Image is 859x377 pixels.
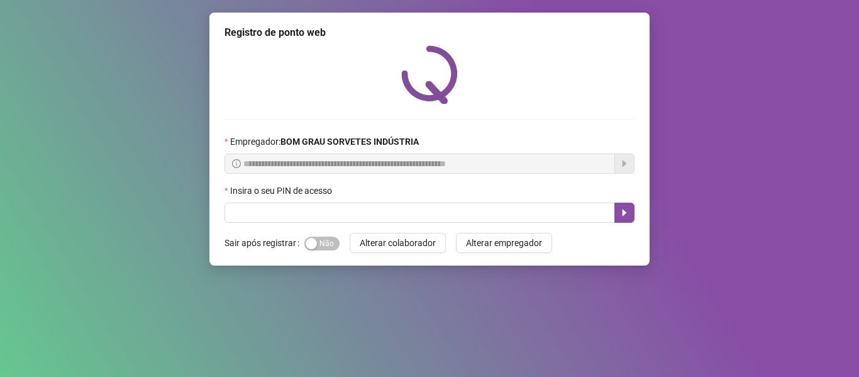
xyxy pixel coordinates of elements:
[350,233,446,253] button: Alterar colaborador
[280,137,419,147] strong: BOM GRAU SORVETES INDÚSTRIA
[619,208,629,218] span: caret-right
[466,236,542,250] span: Alterar empregador
[401,45,458,104] img: QRPoint
[232,159,241,168] span: info-circle
[224,25,635,40] div: Registro de ponto web
[224,233,304,253] label: Sair após registrar
[360,236,436,250] span: Alterar colaborador
[224,184,340,198] label: Insira o seu PIN de acesso
[456,233,552,253] button: Alterar empregador
[230,135,419,149] span: Empregador :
